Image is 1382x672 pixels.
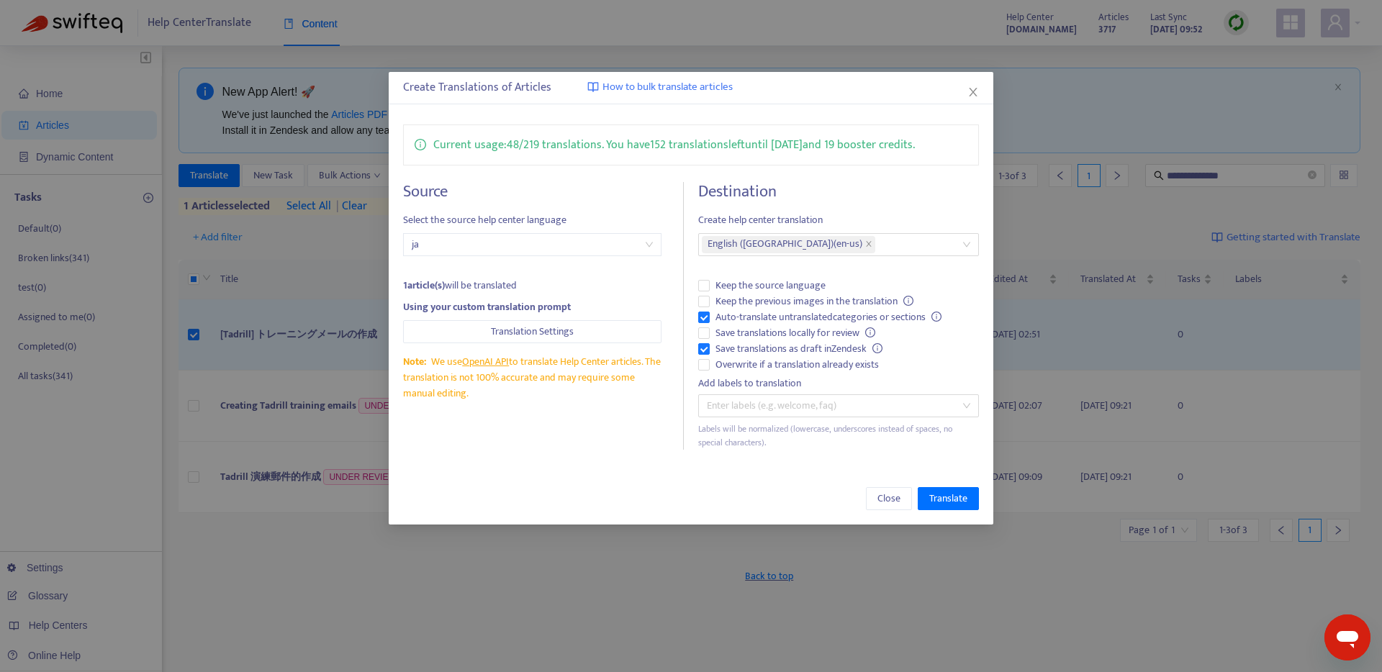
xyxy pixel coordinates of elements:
[433,136,915,154] p: Current usage: 48 / 219 translations . You have 152 translations left until [DATE] and 19 booster...
[865,240,872,249] span: close
[877,491,900,507] span: Close
[865,327,875,337] span: info-circle
[710,325,881,341] span: Save translations locally for review
[698,212,979,228] span: Create help center translation
[710,309,947,325] span: Auto-translate untranslated categories or sections
[931,312,941,322] span: info-circle
[412,234,654,255] span: ja
[918,487,979,510] button: Translate
[1324,614,1370,660] iframe: メッセージングウィンドウの起動ボタン、進行中の会話
[698,376,979,391] div: Add labels to translation
[698,182,979,201] h4: Destination
[708,236,862,253] span: English ([GEOGRAPHIC_DATA]) ( en-us )
[415,136,426,150] span: info-circle
[965,84,981,100] button: Close
[903,296,913,306] span: info-circle
[710,294,919,309] span: Keep the previous images in the translation
[967,86,979,98] span: close
[403,212,662,228] span: Select the source help center language
[462,353,509,370] a: OpenAI API
[403,354,662,401] div: We use to translate Help Center articles. The translation is not 100% accurate and may require so...
[710,278,831,294] span: Keep the source language
[403,320,662,343] button: Translation Settings
[698,422,979,450] div: Labels will be normalized (lowercase, underscores instead of spaces, no special characters).
[866,487,912,510] button: Close
[710,357,885,373] span: Overwrite if a translation already exists
[403,79,980,96] div: Create Translations of Articles
[929,491,967,507] span: Translate
[872,343,882,353] span: info-circle
[403,277,445,294] strong: 1 article(s)
[403,278,662,294] div: will be translated
[710,341,888,357] span: Save translations as draft in Zendesk
[602,79,733,96] span: How to bulk translate articles
[403,299,662,315] div: Using your custom translation prompt
[587,79,733,96] a: How to bulk translate articles
[403,353,426,370] span: Note:
[403,182,662,201] h4: Source
[587,81,599,93] img: image-link
[491,324,574,340] span: Translation Settings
